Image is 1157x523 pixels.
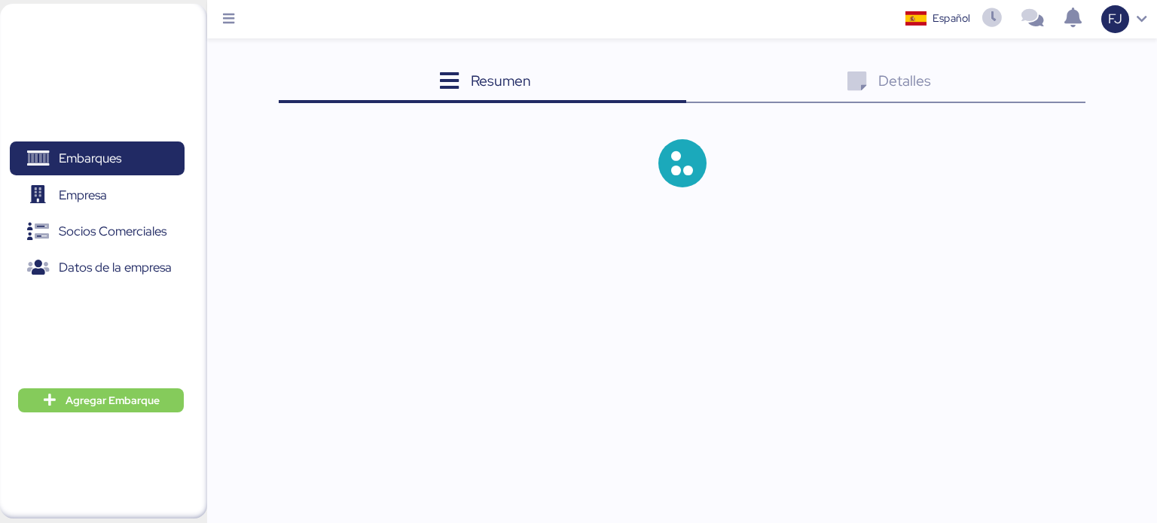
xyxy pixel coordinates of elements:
[10,214,185,249] a: Socios Comerciales
[10,178,185,212] a: Empresa
[878,71,931,90] span: Detalles
[59,147,121,169] span: Embarques
[471,71,531,90] span: Resumen
[1108,9,1122,29] span: FJ
[66,391,160,409] span: Agregar Embarque
[59,184,107,206] span: Empresa
[10,251,185,285] a: Datos de la empresa
[933,11,970,26] div: Español
[18,388,184,412] button: Agregar Embarque
[59,220,166,242] span: Socios Comerciales
[10,141,185,176] a: Embarques
[216,7,242,32] button: Menu
[59,257,172,278] span: Datos de la empresa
